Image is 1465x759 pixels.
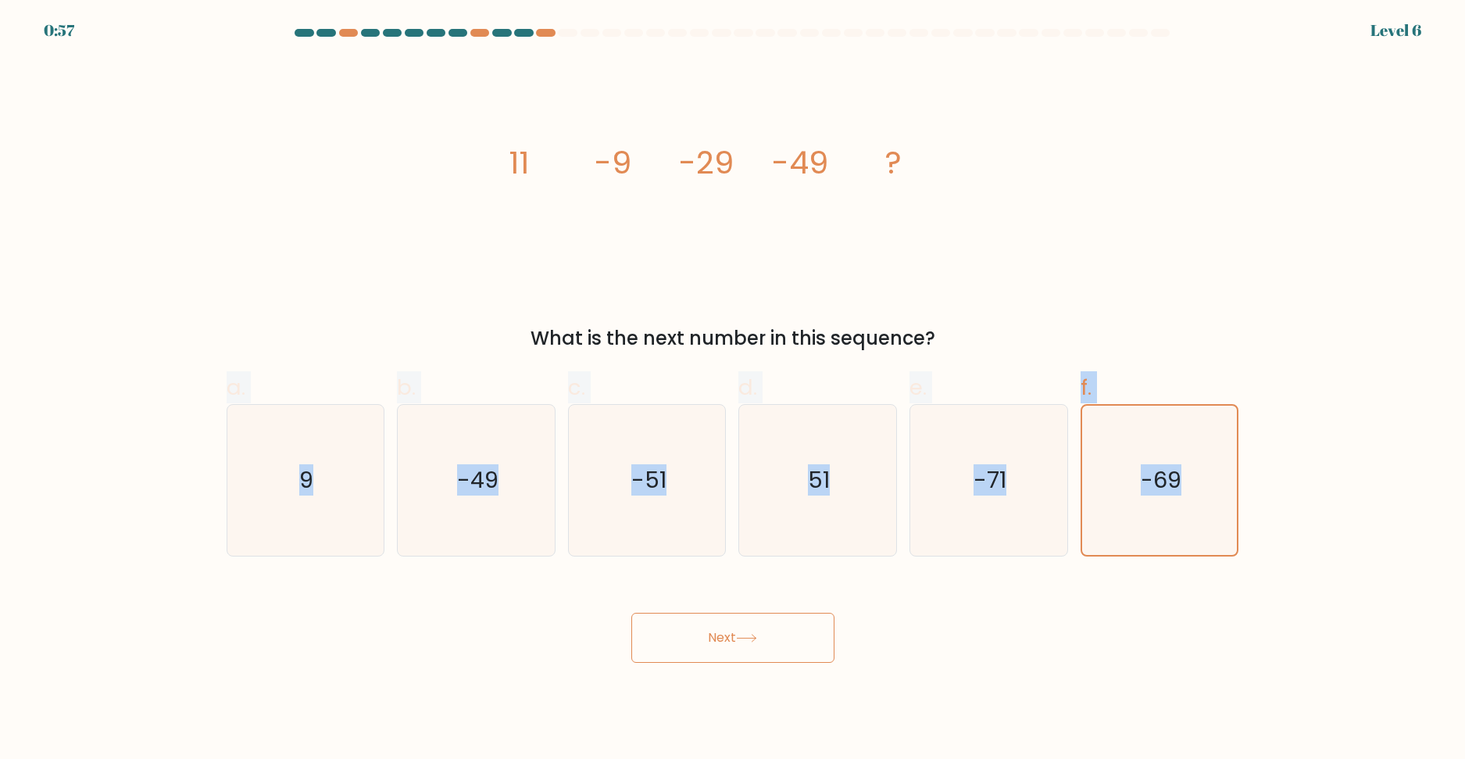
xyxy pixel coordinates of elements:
text: -69 [1141,464,1181,496]
span: a. [227,372,245,403]
tspan: ? [885,141,902,184]
span: e. [909,372,927,403]
div: What is the next number in this sequence? [236,324,1230,353]
text: 51 [809,464,831,496]
span: c. [568,372,585,403]
div: 0:57 [44,19,74,42]
span: d. [738,372,757,403]
span: b. [397,372,416,403]
tspan: 11 [509,141,529,184]
text: -51 [631,464,666,496]
text: 9 [300,464,314,496]
button: Next [631,613,834,663]
tspan: -9 [594,141,631,184]
span: f. [1081,372,1092,403]
text: -49 [457,464,498,496]
tspan: -29 [679,141,734,184]
tspan: -49 [772,141,828,184]
text: -71 [974,464,1006,496]
div: Level 6 [1370,19,1421,42]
